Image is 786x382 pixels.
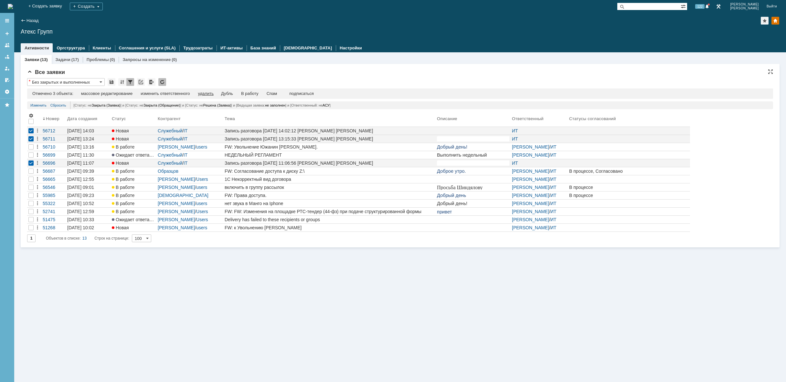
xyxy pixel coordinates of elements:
a: Запись разговора [DATE] 13:15:33 [PERSON_NAME] [PERSON_NAME] [223,135,436,143]
span: 1 [3,105,5,110]
p: Время звонка: [13,178,94,186]
a: IT [184,160,187,166]
div: / [512,152,567,158]
div: Действия [35,152,40,158]
a: Служебный [158,152,182,158]
a: [PERSON_NAME] [158,217,195,222]
span: В работе [112,177,134,182]
span: Аудит AD [17,74,39,79]
a: 56546 [41,183,66,191]
a: ИТ [550,209,557,214]
div: Экспорт списка [148,78,155,86]
span: Закрыта (Обращение) [143,103,180,107]
div: Действия [35,128,40,133]
a: 8 800555 55 22 [36,46,71,51]
a: включить в группу рассылок [223,183,436,191]
a: В процессе [568,183,690,191]
a: Мои заявки [2,63,12,74]
div: Статусы согласований [569,116,617,121]
div: В работу [241,91,259,96]
span: Новая [112,136,129,141]
a: Трудозатраты [183,46,213,50]
span: В работе [112,209,134,214]
div: Действия [35,144,40,150]
div: [DATE] 09:39 [67,169,94,174]
span: Ios [26,41,33,46]
div: Действия [35,169,40,174]
a: users [196,225,207,230]
p: С кем говорил: [13,149,94,156]
span: Новая [112,160,129,166]
a: В работе [111,175,156,183]
div: Обновлять список [158,78,166,86]
div: Номер [46,116,59,121]
a: В работе [111,167,156,175]
span: Список ПК где: [15,34,48,39]
span: В работе [112,193,134,198]
span: Выполнение задач на серверах [17,98,91,104]
div: Спам [267,91,277,96]
div: [DATE] 13:24 [67,136,94,141]
span: Kaspersky [43,17,69,22]
div: Описание [437,116,458,121]
div: Запись разговора [DATE] 11:06:56 [PERSON_NAME] [PERSON_NAME] [225,160,434,166]
div: FW: FW: Изменения на площадке РТС-тендер (44-фз) при подаче структурированной формы заявки [225,209,434,214]
span: Закрыта (Заявка) [92,103,121,107]
a: ИТ [512,160,518,166]
div: Дубль [221,91,233,96]
a: База знаний [250,46,276,50]
div: В процессе [569,185,689,190]
a: [PERSON_NAME] [158,225,195,230]
th: Номер [41,112,66,127]
div: / [158,169,222,174]
a: Соглашения и услуги (SLA) [119,46,176,50]
span: - Базы устарели. Срок действия лицензии истек или скоро истечет [10,41,164,46]
a: Заявки на командах [2,40,12,50]
div: [DATE] 10:33 [67,217,94,222]
div: 56665 [43,177,65,182]
div: На всю страницу [768,69,773,74]
a: Сбросить [50,101,66,109]
a: Проблемы [87,57,109,62]
div: 1С Некорректный вид договора [225,177,434,182]
a: [DATE] 09:01 [66,183,111,191]
div: / [512,185,567,190]
a: [PERSON_NAME] [158,185,195,190]
div: В процессе [569,193,689,198]
a: Оргструктура [57,46,85,50]
a: Ожидает ответа контрагента [111,151,156,159]
a: [DATE] 14:03 [66,127,111,135]
a: Создать заявку [2,28,12,39]
span: В работе [112,169,134,174]
a: нет звука в Манго на Iphone [223,200,436,207]
div: [Статус: не ] и [Статус: не ] и [Статус: не ] и [Ведущая заявка: ] и [Ответственный: не ] [70,101,770,109]
div: 55985 [43,193,65,198]
a: [DATE] 10:52 [66,200,111,207]
div: FW: Увольнение Южанин [PERSON_NAME]. [225,144,434,150]
a: Настройки [340,46,362,50]
span: В работе [112,144,134,150]
a: В работе [111,191,156,199]
div: FW: Права доступа. [225,193,434,198]
a: IT [184,136,187,141]
div: [DATE] 12:55 [67,177,94,182]
a: 56711 [41,135,66,143]
div: 56687 [43,169,65,174]
div: / [158,152,222,158]
div: [DATE] 14:03 [67,128,94,133]
a: Служебный [158,128,182,133]
div: Запись разговора [DATE] 14:02:12 [PERSON_NAME] [PERSON_NAME] [225,128,434,133]
span: : [36,188,37,193]
div: Тема [225,116,235,121]
a: [DOMAIN_NAME] [33,54,74,59]
div: Действия [35,160,40,166]
span: Настройки [28,113,34,118]
a: Мои согласования [2,75,12,85]
span: 555 55 22 [48,46,71,51]
a: FW: FW: Изменения на площадке РТС-тендер (44-фз) при подаче структурированной формы заявки [223,208,436,215]
a: Заявки в моей ответственности [2,52,12,62]
a: Новая [111,127,156,135]
div: Создать [70,3,103,10]
span: 1. [8,36,17,41]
